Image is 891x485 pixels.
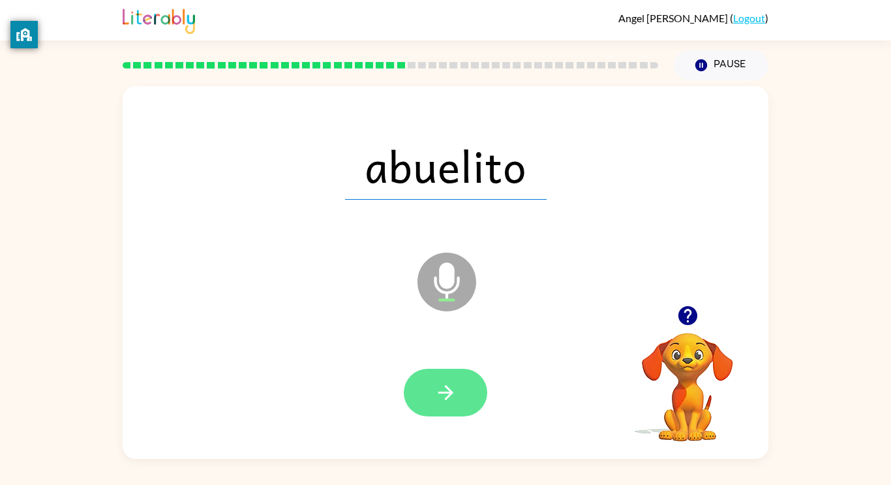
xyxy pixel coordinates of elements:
a: Logout [733,12,765,24]
button: Pause [674,50,768,80]
span: Angel [PERSON_NAME] [618,12,730,24]
div: ( ) [618,12,768,24]
button: privacy banner [10,21,38,48]
video: Your browser must support playing .mp4 files to use Literably. Please try using another browser. [622,313,753,443]
img: Literably [123,5,195,34]
span: abuelito [345,132,547,200]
